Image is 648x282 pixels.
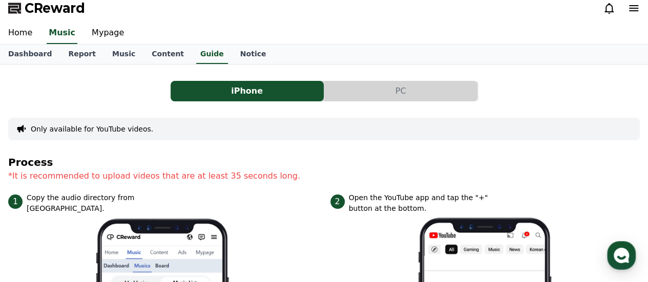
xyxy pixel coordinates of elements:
[196,45,228,64] a: Guide
[232,45,275,64] a: Notice
[31,124,153,134] button: Only available for YouTube videos.
[26,212,44,221] span: Home
[83,23,132,44] a: Mypage
[104,45,143,64] a: Music
[330,194,345,209] span: 2
[68,197,132,223] a: Messages
[8,194,23,209] span: 1
[132,197,197,223] a: Settings
[8,170,640,182] p: *It is recommended to upload videos that are at least 35 seconds long.
[85,213,115,221] span: Messages
[143,45,192,64] a: Content
[324,81,478,101] a: PC
[60,45,104,64] a: Report
[324,81,477,101] button: PC
[47,23,77,44] a: Music
[8,157,640,168] h4: Process
[171,81,324,101] button: iPhone
[349,192,503,214] p: Open the YouTube app and tap the "+" button at the bottom.
[152,212,177,221] span: Settings
[3,197,68,223] a: Home
[27,192,180,214] p: Copy the audio directory from [GEOGRAPHIC_DATA].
